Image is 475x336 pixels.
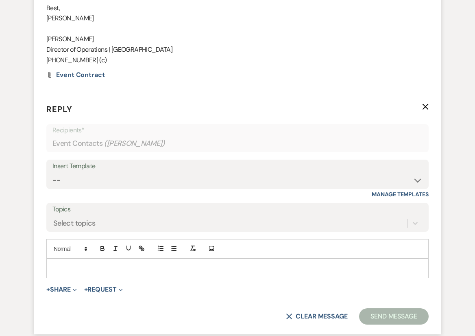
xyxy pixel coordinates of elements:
p: [PERSON_NAME] [46,34,429,44]
button: Clear message [286,313,348,320]
button: Request [84,286,123,293]
span: ( [PERSON_NAME] ) [104,138,165,149]
button: Share [46,286,77,293]
label: Topics [52,204,423,215]
span: Event Contract [56,70,105,79]
div: Select topics [53,217,96,228]
span: Reply [46,104,72,114]
span: + [84,286,88,293]
p: Recipients* [52,125,423,136]
p: [PHONE_NUMBER] (c) [46,55,429,66]
p: [PERSON_NAME] [46,13,429,24]
span: + [46,286,50,293]
button: Send Message [359,308,429,325]
p: Best, [46,3,429,13]
a: Manage Templates [372,191,429,198]
div: Insert Template [52,160,423,172]
div: Event Contacts [52,136,423,152]
a: Event Contract [56,72,105,78]
p: Director of Operations | [GEOGRAPHIC_DATA] [46,44,429,55]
